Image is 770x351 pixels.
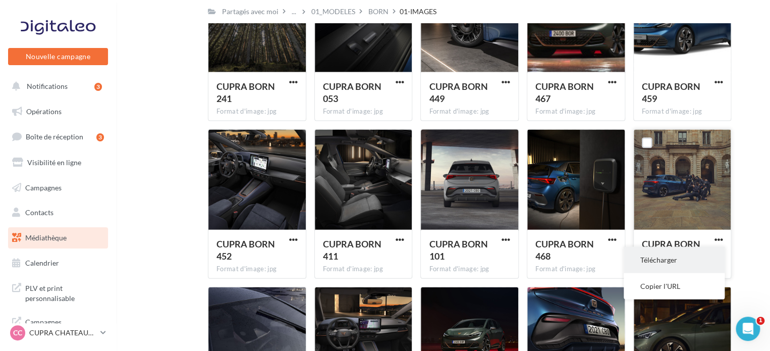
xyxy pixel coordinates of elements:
a: Campagnes [6,177,110,198]
div: 3 [94,83,102,91]
div: Partagés avec moi [222,7,279,17]
button: Télécharger [624,247,725,273]
span: 1 [756,317,764,325]
span: CUPRA BORN 411 [323,238,381,262]
span: CUPRA BORN 053 [323,81,381,104]
span: Campagnes DataOnDemand [25,315,104,337]
a: Calendrier [6,253,110,274]
div: Format d'image: jpg [323,265,404,274]
a: Boîte de réception3 [6,126,110,147]
a: Médiathèque [6,227,110,248]
div: ... [290,5,298,19]
span: CUPRA BORN 459 [642,81,700,104]
div: 01-IMAGES [400,7,436,17]
div: Format d'image: jpg [429,107,510,116]
span: CUPRA BORN 101 [429,238,487,262]
span: CC [13,328,22,338]
span: Campagnes [25,183,62,191]
a: CC CUPRA CHATEAUROUX [8,323,108,342]
span: Visibilité en ligne [27,158,81,167]
button: Copier l'URL [624,273,725,299]
div: Format d'image: jpg [535,265,617,274]
button: Notifications 3 [6,76,106,97]
span: Calendrier [25,259,59,267]
span: CUPRA BORN 241 [216,81,275,104]
span: CUPRA BORN 467 [535,81,594,104]
span: Contacts [25,208,53,217]
span: PLV et print personnalisable [25,281,104,303]
a: Opérations [6,101,110,122]
p: CUPRA CHATEAUROUX [29,328,96,338]
span: Médiathèque [25,233,67,242]
span: CUPRA BORN 424 [642,238,700,262]
div: Format d'image: jpg [535,107,617,116]
span: CUPRA BORN 449 [429,81,487,104]
div: Format d'image: jpg [323,107,404,116]
div: 01_MODELES [311,7,355,17]
div: Format d'image: jpg [216,265,298,274]
a: Visibilité en ligne [6,152,110,173]
span: Boîte de réception [26,132,83,141]
div: Format d'image: jpg [216,107,298,116]
span: CUPRA BORN 468 [535,238,594,262]
iframe: Intercom live chat [736,317,760,341]
div: BORN [368,7,389,17]
span: Notifications [27,82,68,90]
span: CUPRA BORN 452 [216,238,275,262]
div: Format d'image: jpg [642,107,723,116]
a: PLV et print personnalisable [6,277,110,307]
div: 3 [96,133,104,141]
a: Contacts [6,202,110,223]
span: Opérations [26,107,62,116]
a: Campagnes DataOnDemand [6,311,110,341]
div: Format d'image: jpg [429,265,510,274]
button: Nouvelle campagne [8,48,108,65]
